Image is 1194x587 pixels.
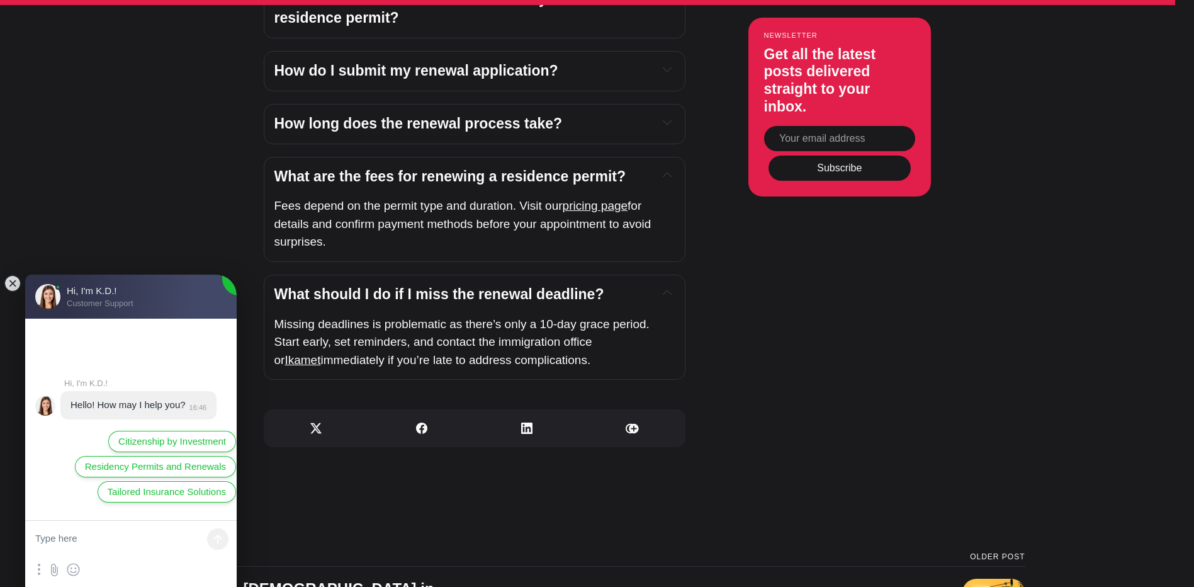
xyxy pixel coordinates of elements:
[764,126,915,151] input: Your email address
[64,379,227,388] jdiv: Hi, I'm K.D.!
[264,409,369,447] a: Share on X
[274,199,655,248] span: for details and confirm payment methods before your appointment to avoid surprises.
[186,404,207,411] jdiv: 16:46
[769,156,911,181] button: Subscribe
[274,168,626,185] span: What are the fees for renewing a residence permit?
[580,409,685,447] a: Copy link
[369,409,475,447] a: Share on Facebook
[660,285,674,300] button: Expand toggle to read content
[274,62,558,79] span: How do I submit my renewal application?
[274,286,604,302] span: What should I do if I miss the renewal deadline?
[70,399,186,410] jdiv: Hello! How may I help you?
[118,435,226,448] span: Citizenship by Investment
[660,115,674,130] button: Expand toggle to read content
[475,409,580,447] a: Share on Linkedin
[660,62,674,77] button: Expand toggle to read content
[274,199,563,212] span: Fees depend on the permit type and duration. Visit our
[274,115,563,132] span: How long does the renewal process take?
[764,31,915,39] small: Newsletter
[320,353,590,367] span: immediately if you’re late to address complications.
[85,460,226,474] span: Residency Permits and Renewals
[274,317,653,367] span: Missing deadlines is problematic as there’s only a 10-day grace period. Start early, set reminder...
[108,485,226,499] span: Tailored Insurance Solutions
[660,168,674,183] button: Expand toggle to read content
[60,391,217,419] jdiv: 06.10.25 16:46:04
[563,199,628,212] a: pricing page
[35,396,55,416] jdiv: Hi, I'm K.D.!
[284,353,320,367] a: Ikamet
[764,46,915,115] h3: Get all the latest posts delivered straight to your inbox.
